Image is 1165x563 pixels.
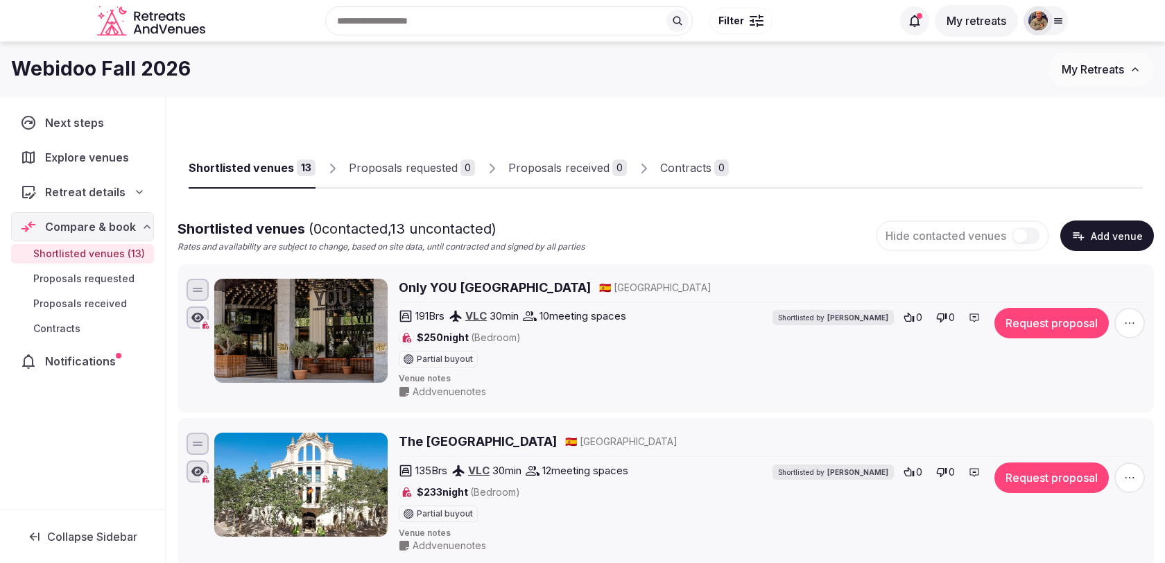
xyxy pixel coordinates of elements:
[660,159,711,176] div: Contracts
[886,229,1006,243] span: Hide contacted venues
[599,281,611,293] span: 🇪🇸
[1060,220,1154,251] button: Add venue
[935,14,1018,28] a: My retreats
[1062,62,1124,76] span: My Retreats
[399,528,1145,539] span: Venue notes
[11,143,154,172] a: Explore venues
[11,294,154,313] a: Proposals received
[899,462,926,482] button: 0
[460,159,475,176] div: 0
[11,269,154,288] a: Proposals requested
[709,8,773,34] button: Filter
[949,465,955,479] span: 0
[178,220,497,237] span: Shortlisted venues
[45,114,110,131] span: Next steps
[542,463,628,478] span: 12 meeting spaces
[97,6,208,37] svg: Retreats and Venues company logo
[97,6,208,37] a: Visit the homepage
[11,55,191,83] h1: Webidoo Fall 2026
[11,319,154,338] a: Contracts
[417,485,520,499] span: $233 night
[932,308,959,327] button: 0
[994,308,1109,338] button: Request proposal
[399,279,591,296] a: Only YOU [GEOGRAPHIC_DATA]
[490,309,519,323] span: 30 min
[45,353,121,370] span: Notifications
[349,148,475,189] a: Proposals requested0
[45,184,126,200] span: Retreat details
[599,281,611,295] button: 🇪🇸
[899,308,926,327] button: 0
[714,159,729,176] div: 0
[399,433,557,450] a: The [GEOGRAPHIC_DATA]
[540,309,626,323] span: 10 meeting spaces
[916,311,922,324] span: 0
[612,159,627,176] div: 0
[45,149,135,166] span: Explore venues
[718,14,744,28] span: Filter
[297,159,316,176] div: 13
[11,347,154,376] a: Notifications
[417,331,521,345] span: $250 night
[189,159,294,176] div: Shortlisted venues
[33,247,145,261] span: Shortlisted venues (13)
[660,148,729,189] a: Contracts0
[413,385,486,399] span: Add venue notes
[415,309,445,323] span: 191 Brs
[189,148,316,189] a: Shortlisted venues13
[33,297,127,311] span: Proposals received
[349,159,458,176] div: Proposals requested
[580,435,678,449] span: [GEOGRAPHIC_DATA]
[417,510,473,518] span: Partial buyout
[932,462,959,482] button: 0
[47,530,137,544] span: Collapse Sidebar
[773,310,894,325] div: Shortlisted by
[178,241,585,253] p: Rates and availability are subject to change, based on site data, until contracted and signed by ...
[949,311,955,324] span: 0
[827,313,888,322] span: [PERSON_NAME]
[468,464,490,477] a: VLC
[11,521,154,552] button: Collapse Sidebar
[1048,52,1154,87] button: My Retreats
[565,435,577,447] span: 🇪🇸
[508,148,627,189] a: Proposals received0
[508,159,610,176] div: Proposals received
[565,435,577,449] button: 🇪🇸
[11,108,154,137] a: Next steps
[214,279,388,383] img: Only YOU Hotel Valencia
[916,465,922,479] span: 0
[33,272,135,286] span: Proposals requested
[399,373,1145,385] span: Venue notes
[492,463,521,478] span: 30 min
[471,331,521,343] span: (Bedroom)
[214,433,388,537] img: The Westin Valencia
[614,281,711,295] span: [GEOGRAPHIC_DATA]
[309,220,497,237] span: ( 0 contacted, 13 uncontacted)
[827,467,888,477] span: [PERSON_NAME]
[11,244,154,263] a: Shortlisted venues (13)
[415,463,447,478] span: 135 Brs
[470,486,520,498] span: (Bedroom)
[465,309,487,322] a: VLC
[1028,11,1048,31] img: julen
[935,5,1018,37] button: My retreats
[773,465,894,480] div: Shortlisted by
[33,322,80,336] span: Contracts
[994,462,1109,493] button: Request proposal
[45,218,136,235] span: Compare & book
[413,539,486,553] span: Add venue notes
[417,355,473,363] span: Partial buyout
